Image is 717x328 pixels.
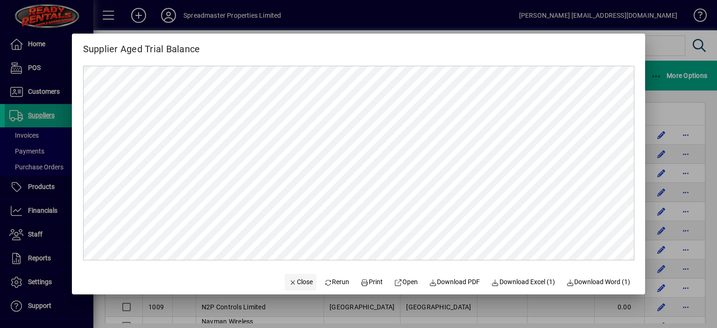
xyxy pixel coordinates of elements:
[394,277,418,287] span: Open
[562,274,634,291] button: Download Word (1)
[491,277,555,287] span: Download Excel (1)
[429,277,480,287] span: Download PDF
[285,274,316,291] button: Close
[425,274,484,291] a: Download PDF
[361,277,383,287] span: Print
[357,274,387,291] button: Print
[390,274,422,291] a: Open
[288,277,313,287] span: Close
[324,277,350,287] span: Rerun
[72,34,211,56] h2: Supplier Aged Trial Balance
[566,277,631,287] span: Download Word (1)
[487,274,559,291] button: Download Excel (1)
